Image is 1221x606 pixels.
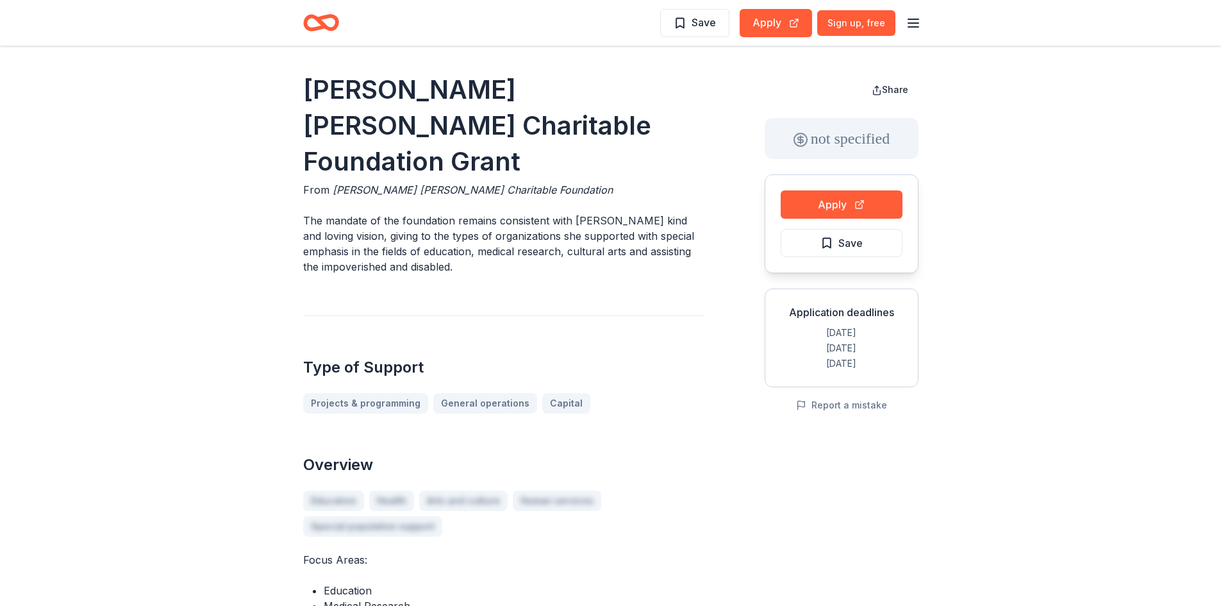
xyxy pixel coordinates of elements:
div: [DATE] [776,325,908,341]
a: Sign up, free [817,10,895,36]
a: Home [303,8,339,38]
span: Share [882,84,908,95]
h2: Type of Support [303,357,703,378]
span: , free [861,17,885,28]
div: not specified [765,118,918,159]
button: Report a mistake [796,398,887,413]
span: Sign up [827,15,885,31]
button: Save [781,229,902,257]
p: Focus Areas: [303,552,703,568]
button: Apply [740,9,812,37]
div: From [303,182,703,198]
button: Share [861,77,918,103]
span: [PERSON_NAME] [PERSON_NAME] Charitable Foundation [333,183,613,196]
button: Apply [781,190,902,219]
div: Application deadlines [776,305,908,320]
p: The mandate of the foundation remains consistent with [PERSON_NAME] kind and loving vision, givin... [303,213,703,274]
h2: Overview [303,455,703,475]
li: Education [324,583,703,598]
div: [DATE] [776,341,908,356]
div: [DATE] [776,356,908,371]
h1: [PERSON_NAME] [PERSON_NAME] Charitable Foundation Grant [303,72,703,180]
button: Save [660,9,729,37]
span: Save [838,235,863,251]
span: Save [692,14,716,31]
